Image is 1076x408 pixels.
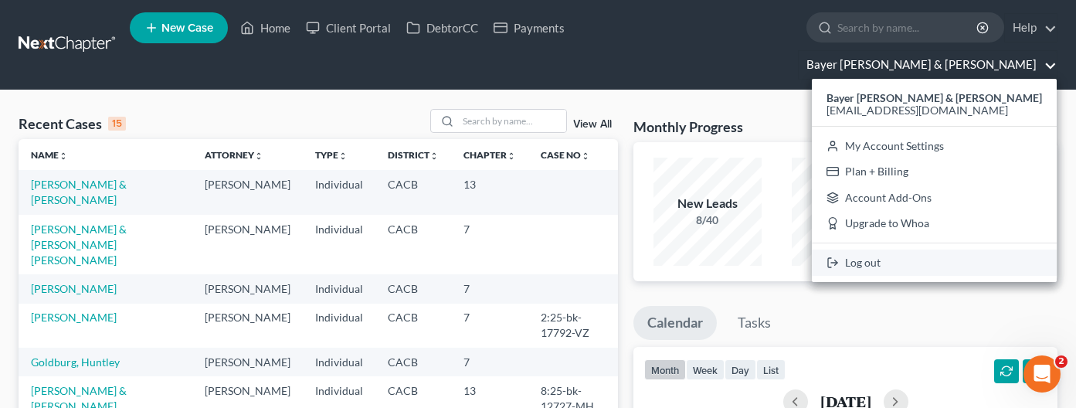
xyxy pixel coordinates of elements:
a: Account Add-Ons [812,185,1057,211]
td: CACB [375,215,451,274]
td: CACB [375,170,451,214]
i: unfold_more [429,151,439,161]
input: Search by name... [837,13,979,42]
a: Client Portal [298,14,399,42]
td: [PERSON_NAME] [192,348,303,376]
div: Recent Cases [19,114,126,133]
a: Districtunfold_more [388,149,439,161]
a: Nameunfold_more [31,149,68,161]
td: 7 [451,304,528,348]
a: DebtorCC [399,14,486,42]
i: unfold_more [581,151,590,161]
div: 0/17 [792,212,900,228]
td: Individual [303,215,375,274]
td: 7 [451,274,528,303]
td: Individual [303,348,375,376]
a: Tasks [724,306,785,340]
a: [PERSON_NAME] [31,311,117,324]
a: [PERSON_NAME] & [PERSON_NAME] [PERSON_NAME] [31,223,127,267]
button: day [725,359,756,380]
a: My Account Settings [812,133,1057,159]
button: month [644,359,686,380]
span: [EMAIL_ADDRESS][DOMAIN_NAME] [827,104,1008,117]
a: [PERSON_NAME] [31,282,117,295]
a: Payments [486,14,572,42]
h3: Monthly Progress [633,117,743,136]
td: [PERSON_NAME] [192,170,303,214]
td: [PERSON_NAME] [192,274,303,303]
td: [PERSON_NAME] [192,304,303,348]
a: Attorneyunfold_more [205,149,263,161]
a: Typeunfold_more [315,149,348,161]
td: 7 [451,348,528,376]
td: Individual [303,170,375,214]
a: View All [573,119,612,130]
i: unfold_more [338,151,348,161]
td: Individual [303,304,375,348]
td: 2:25-bk-17792-VZ [528,304,618,348]
a: Log out [812,250,1057,276]
td: CACB [375,348,451,376]
a: Help [1005,14,1057,42]
div: New Clients [792,195,900,212]
a: Bayer [PERSON_NAME] & [PERSON_NAME] [799,51,1057,79]
a: Chapterunfold_more [463,149,516,161]
i: unfold_more [507,151,516,161]
div: 15 [108,117,126,131]
div: Bayer [PERSON_NAME] & [PERSON_NAME] [812,79,1057,282]
td: [PERSON_NAME] [192,215,303,274]
div: 8/40 [653,212,762,228]
a: Plan + Billing [812,158,1057,185]
td: Individual [303,274,375,303]
a: Upgrade to Whoa [812,211,1057,237]
a: Case Nounfold_more [541,149,590,161]
iframe: Intercom live chat [1023,355,1061,393]
div: New Leads [653,195,762,212]
td: 13 [451,170,528,214]
i: unfold_more [254,151,263,161]
button: week [686,359,725,380]
strong: Bayer [PERSON_NAME] & [PERSON_NAME] [827,91,1042,104]
td: 7 [451,215,528,274]
td: CACB [375,274,451,303]
button: list [756,359,786,380]
a: [PERSON_NAME] & [PERSON_NAME] [31,178,127,206]
span: 2 [1055,355,1068,368]
span: New Case [161,22,213,34]
i: unfold_more [59,151,68,161]
a: Home [233,14,298,42]
input: Search by name... [458,110,566,132]
td: CACB [375,304,451,348]
a: Goldburg, Huntley [31,355,120,369]
a: Calendar [633,306,717,340]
